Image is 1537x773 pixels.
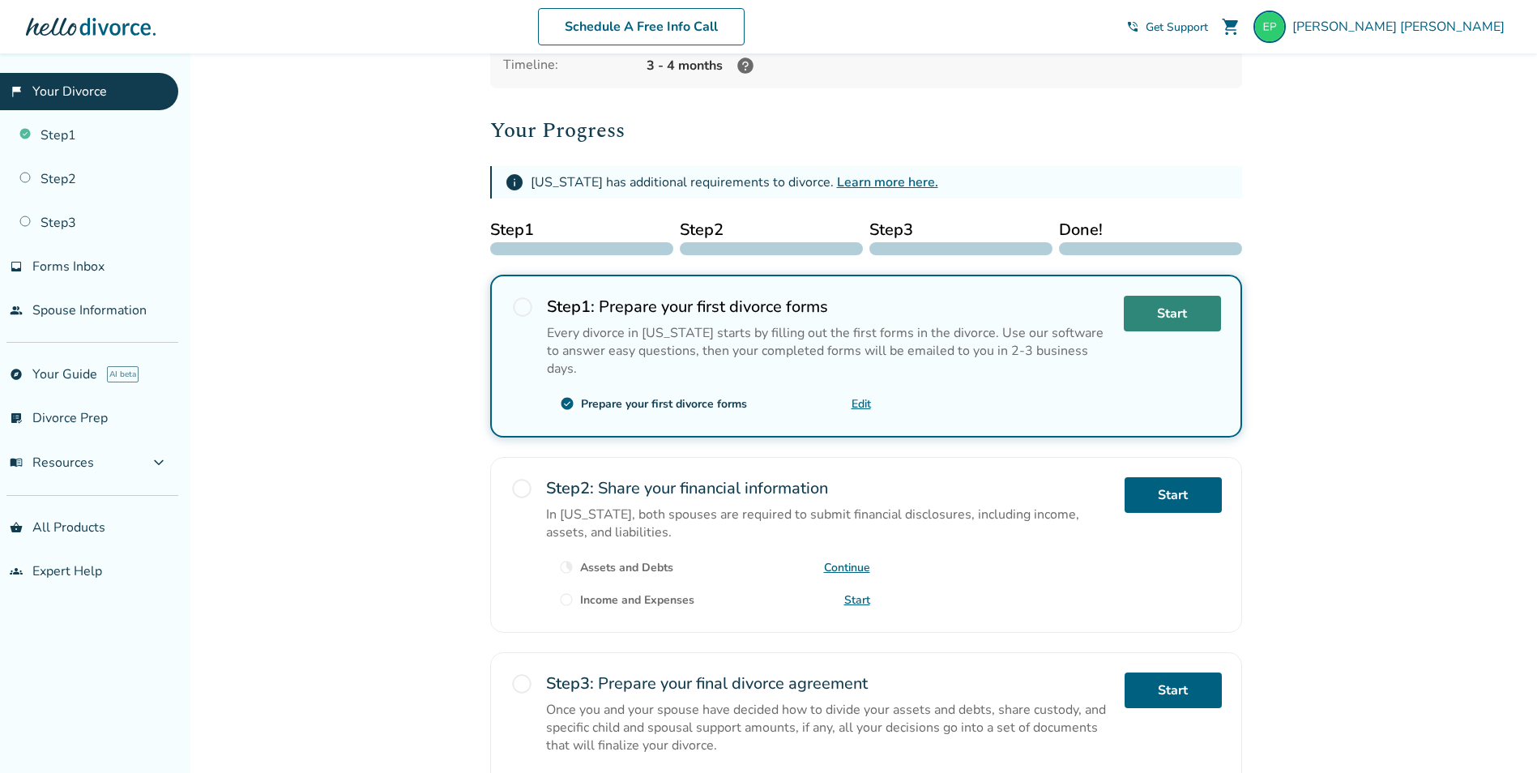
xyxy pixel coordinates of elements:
span: clock_loader_40 [559,560,574,574]
span: AI beta [107,366,139,382]
iframe: Chat Widget [1456,695,1537,773]
span: Get Support [1146,19,1208,35]
div: Timeline: [503,56,634,75]
span: radio_button_unchecked [510,673,533,695]
a: Start [844,592,870,608]
span: radio_button_unchecked [559,592,574,607]
span: people [10,304,23,317]
div: Assets and Debts [580,560,673,575]
span: Resources [10,454,94,472]
div: In [US_STATE], both spouses are required to submit financial disclosures, including income, asset... [546,506,1112,541]
strong: Step 1 : [547,296,595,318]
span: check_circle [560,396,574,411]
div: Every divorce in [US_STATE] starts by filling out the first forms in the divorce. Use our softwar... [547,324,1111,378]
h2: Your Progress [490,114,1242,147]
span: inbox [10,260,23,273]
a: Learn more here. [837,173,938,191]
div: Prepare your first divorce forms [581,396,747,412]
a: phone_in_talkGet Support [1126,19,1208,35]
span: menu_book [10,456,23,469]
span: Done! [1059,218,1242,242]
span: Step 1 [490,218,673,242]
div: Income and Expenses [580,592,694,608]
span: list_alt_check [10,412,23,425]
span: radio_button_unchecked [511,296,534,318]
span: shopping_cart [1221,17,1240,36]
span: Forms Inbox [32,258,105,275]
span: radio_button_unchecked [510,477,533,500]
div: 3 - 4 months [647,56,1229,75]
div: Once you and your spouse have decided how to divide your assets and debts, share custody, and spe... [546,701,1112,754]
span: Step 3 [869,218,1052,242]
a: Start [1125,477,1222,513]
span: flag_2 [10,85,23,98]
a: Start [1124,296,1221,331]
span: shopping_basket [10,521,23,534]
span: groups [10,565,23,578]
span: [PERSON_NAME] [PERSON_NAME] [1292,18,1511,36]
span: phone_in_talk [1126,20,1139,33]
span: expand_more [149,453,169,472]
span: explore [10,368,23,381]
a: Continue [824,560,870,575]
h2: Share your financial information [546,477,1112,499]
a: Edit [852,396,871,412]
div: [US_STATE] has additional requirements to divorce. [531,173,938,191]
h2: Prepare your first divorce forms [547,296,1111,318]
span: info [505,173,524,192]
strong: Step 2 : [546,477,594,499]
a: Schedule A Free Info Call [538,8,745,45]
span: Step 2 [680,218,863,242]
a: Start [1125,673,1222,708]
img: peric8882@gmail.com [1253,11,1286,43]
h2: Prepare your final divorce agreement [546,673,1112,694]
strong: Step 3 : [546,673,594,694]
